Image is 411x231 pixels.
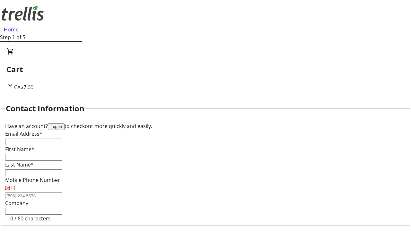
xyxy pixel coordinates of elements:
label: Email Address* [5,130,42,137]
div: CartCA$7.00 [6,47,405,91]
label: First Name* [5,146,34,153]
h2: Contact Information [6,103,84,114]
h2: Cart [6,64,405,75]
div: Have an account? to checkout more quickly and easily. [5,122,406,130]
label: Last Name* [5,161,34,168]
button: Log in [48,123,65,130]
span: CA$7.00 [14,84,33,91]
tr-character-limit: 0 / 60 characters [10,215,51,222]
label: Company [5,200,28,207]
label: Mobile Phone Number [5,176,60,184]
input: (506) 234-5678 [5,193,62,199]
